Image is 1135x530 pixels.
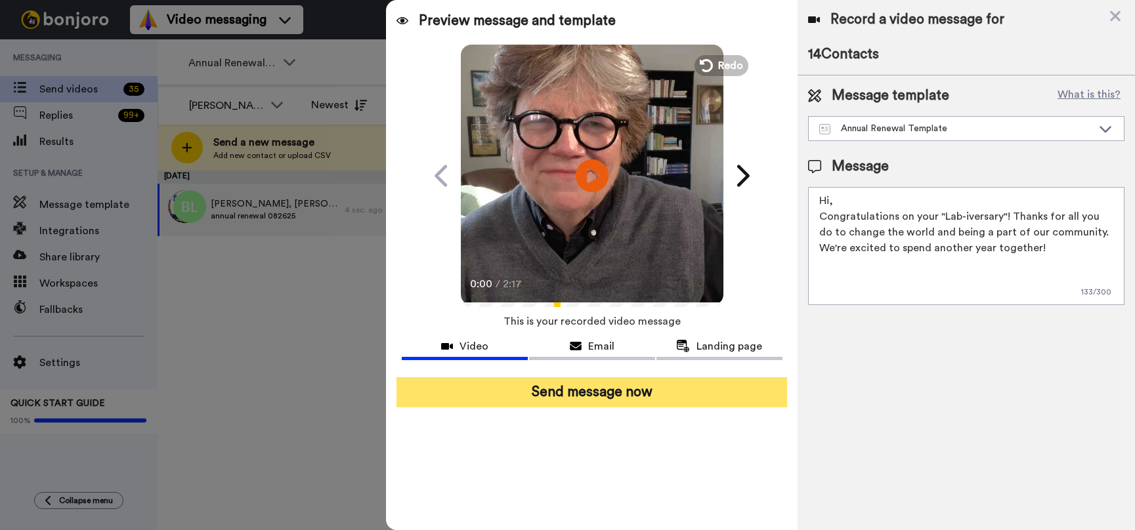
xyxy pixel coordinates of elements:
[808,187,1124,305] textarea: Hi, Congratulations on your "Lab-iversary"! Thanks for all you do to change the world and being a...
[496,276,500,292] span: /
[503,276,526,292] span: 2:17
[503,307,681,336] span: This is your recorded video message
[470,276,493,292] span: 0:00
[1054,86,1124,106] button: What is this?
[832,157,889,176] span: Message
[588,338,614,354] span: Email
[819,124,830,134] img: Message-temps.svg
[460,338,488,354] span: Video
[832,86,949,106] span: Message template
[696,338,762,354] span: Landing page
[819,122,1092,135] div: Annual Renewal Template
[396,377,788,407] button: Send message now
